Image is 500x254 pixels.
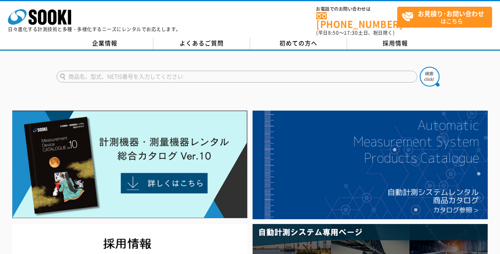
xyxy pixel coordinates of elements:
[8,27,181,32] p: 日々進化する計測技術と多種・多様化するニーズにレンタルでお応えします。
[344,29,358,36] span: 17:30
[397,7,492,28] a: お見積り･お問い合わせはこちら
[57,71,417,83] input: 商品名、型式、NETIS番号を入力してください
[253,111,488,219] img: 自動計測システムカタログ
[328,29,339,36] span: 8:50
[316,29,394,36] span: (平日 ～ 土日、祝日除く)
[12,111,247,218] img: Catalog Ver10
[402,7,492,27] span: はこちら
[420,67,440,87] img: btn_search.png
[316,7,397,11] span: お電話でのお問い合わせは
[418,9,484,18] strong: お見積り･お問い合わせ
[347,38,444,49] a: 採用情報
[316,12,397,28] a: [PHONE_NUMBER]
[153,38,250,49] a: よくあるご質問
[250,38,347,49] a: 初めての方へ
[57,38,153,49] a: 企業情報
[279,39,317,47] span: 初めての方へ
